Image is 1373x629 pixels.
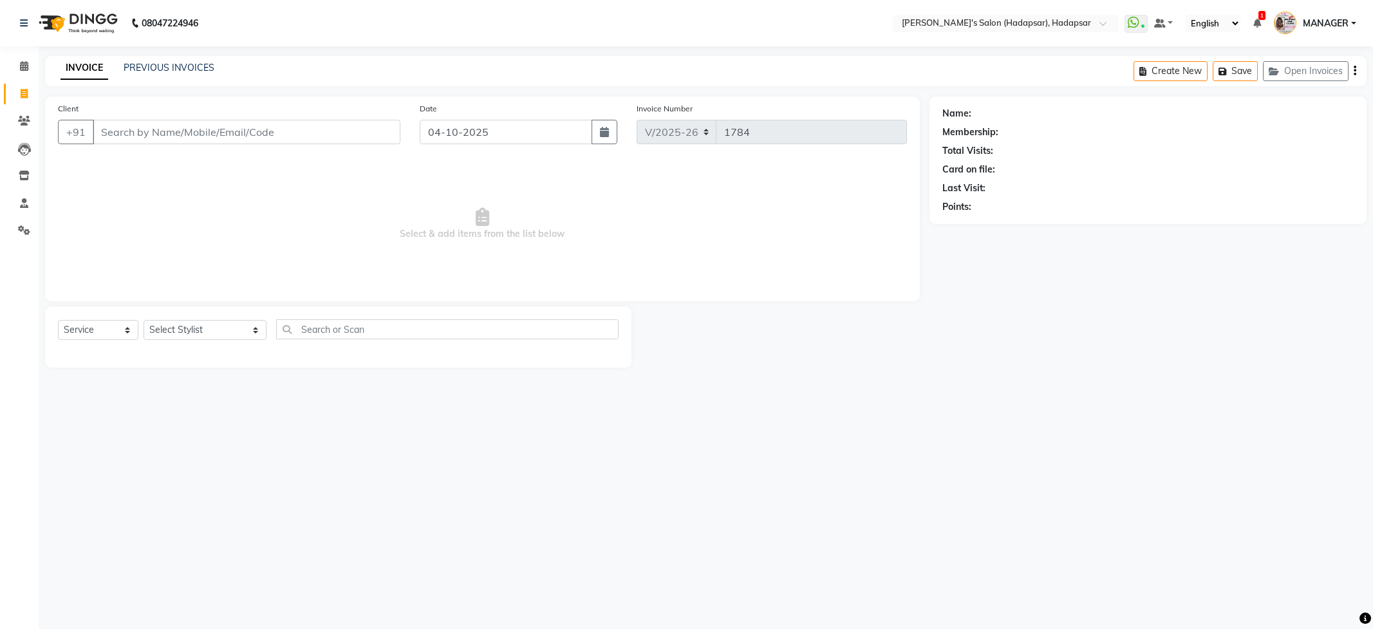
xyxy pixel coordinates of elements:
div: Total Visits: [942,144,993,158]
div: Name: [942,107,971,120]
b: 08047224946 [142,5,198,41]
button: Create New [1134,61,1208,81]
a: INVOICE [61,57,108,80]
label: Client [58,103,79,115]
span: MANAGER [1303,17,1349,30]
img: logo [33,5,121,41]
button: Save [1213,61,1258,81]
div: Membership: [942,126,998,139]
div: Card on file: [942,163,995,176]
a: 1 [1253,17,1261,29]
button: Open Invoices [1263,61,1349,81]
img: MANAGER [1274,12,1296,34]
input: Search or Scan [276,319,618,339]
label: Date [420,103,437,115]
span: Select & add items from the list below [58,160,907,288]
a: PREVIOUS INVOICES [124,62,214,73]
div: Points: [942,200,971,214]
input: Search by Name/Mobile/Email/Code [93,120,400,144]
label: Invoice Number [637,103,693,115]
button: +91 [58,120,94,144]
div: Last Visit: [942,182,985,195]
span: 1 [1258,11,1266,20]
